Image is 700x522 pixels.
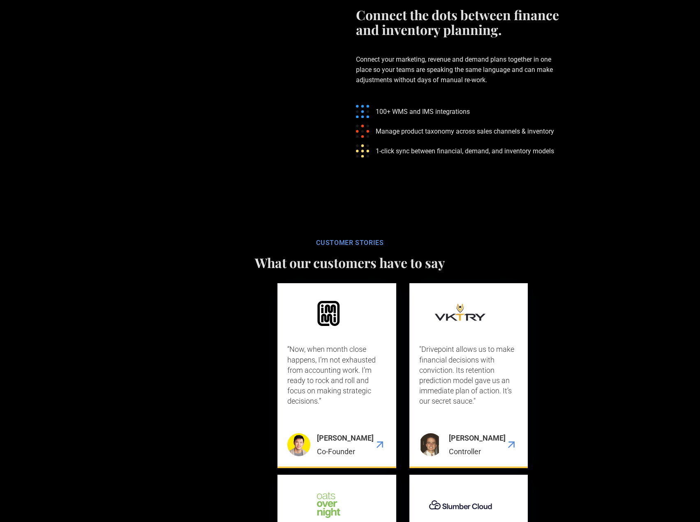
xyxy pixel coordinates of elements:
div: [PERSON_NAME] [449,433,506,443]
p: Manage product taxonomy across sales channels & inventory [376,126,554,136]
div: [PERSON_NAME] [317,433,374,443]
p: 100+ WMS and IMS integrations [376,106,470,117]
div: CUSTOMER STORIes [166,239,534,247]
p: 1-click sync between financial, demand, and inventory models [376,146,554,156]
p: Connect your marketing, revenue and demand plans together in one place so your teams are speaking... [356,41,561,99]
h2: What our customers have to say [199,255,502,270]
div: 2 / 9 [277,283,396,468]
div: Controller [449,446,506,457]
h2: Connect the dots between finance and inventory planning. [356,7,561,37]
div: Co-Founder [317,446,374,457]
p: “Now, when month close happens, I’m not exhausted from accounting work. I’m ready to rock and rol... [287,344,386,406]
div: 1 / 9 [409,283,528,468]
a: "Drivepoint allows us to make financial decisions with conviction. Its retention prediction model... [409,283,528,468]
a: “Now, when month close happens, I’m not exhausted from accounting work. I’m ready to rock and rol... [277,283,396,468]
p: "Drivepoint allows us to make financial decisions with conviction. Its retention prediction model... [419,344,518,406]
